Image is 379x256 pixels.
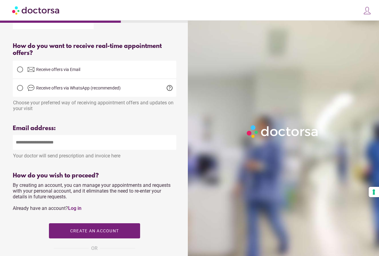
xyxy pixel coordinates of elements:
img: email [27,66,35,73]
span: Receive offers via Email [36,67,80,72]
img: Doctorsa.com [12,3,60,17]
img: icons8-customer-100.png [363,6,371,15]
button: Your consent preferences for tracking technologies [369,187,379,197]
button: Create an account [49,223,140,238]
span: Receive offers via WhatsApp (recommended) [36,86,121,90]
img: Logo-Doctorsa-trans-White-partial-flat.png [245,123,320,140]
a: Log in [68,205,81,211]
span: help [166,84,173,92]
div: How do you wish to proceed? [13,172,176,179]
span: Create an account [70,228,119,233]
span: By creating an account, you can manage your appointments and requests with your personal account,... [13,182,171,211]
div: How do you want to receive real-time appointment offers? [13,43,176,57]
img: chat [27,84,35,92]
div: Choose your preferred way of receiving appointment offers and updates on your visit [13,97,176,111]
span: OR [91,244,98,252]
div: Email address: [13,125,176,132]
div: Your doctor will send prescription and invoice here [13,150,176,159]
